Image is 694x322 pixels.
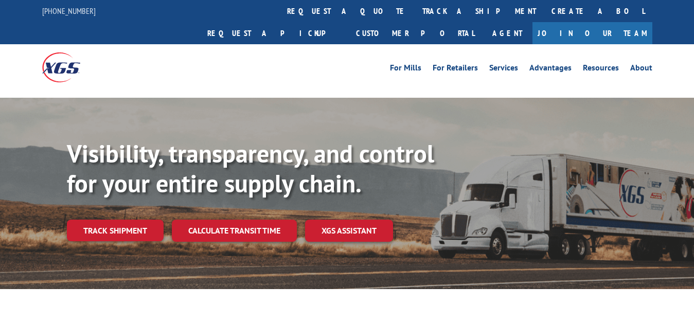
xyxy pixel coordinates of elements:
a: Request a pickup [200,22,348,44]
b: Visibility, transparency, and control for your entire supply chain. [67,137,434,199]
a: [PHONE_NUMBER] [42,6,96,16]
a: About [630,64,652,75]
a: Track shipment [67,220,164,241]
a: Agent [482,22,532,44]
a: For Retailers [433,64,478,75]
a: Resources [583,64,619,75]
a: Services [489,64,518,75]
a: For Mills [390,64,421,75]
a: Join Our Team [532,22,652,44]
a: Advantages [529,64,572,75]
a: Calculate transit time [172,220,297,242]
a: Customer Portal [348,22,482,44]
a: XGS ASSISTANT [305,220,393,242]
